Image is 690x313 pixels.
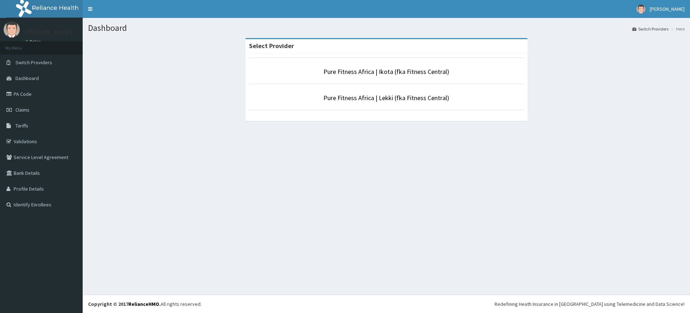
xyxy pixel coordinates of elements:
span: Claims [15,107,29,113]
a: Pure Fitness Africa | Lekki (fka Fitness Central) [323,94,449,102]
footer: All rights reserved. [83,295,690,313]
h1: Dashboard [88,23,685,33]
a: Switch Providers [632,26,668,32]
span: Tariffs [15,122,28,129]
span: Dashboard [15,75,39,81]
a: Pure Fitness Africa | Ikota (fka Fitness Central) [323,67,449,76]
a: RelianceHMO [128,301,159,307]
p: [PERSON_NAME] [25,29,72,36]
span: Switch Providers [15,59,52,66]
strong: Copyright © 2017 . [88,301,161,307]
span: [PERSON_NAME] [650,6,685,12]
li: Here [669,26,685,32]
div: Redefining Heath Insurance in [GEOGRAPHIC_DATA] using Telemedicine and Data Science! [494,300,685,308]
img: User Image [636,5,645,14]
strong: Select Provider [249,42,294,50]
a: Online [25,39,42,44]
img: User Image [4,22,20,38]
